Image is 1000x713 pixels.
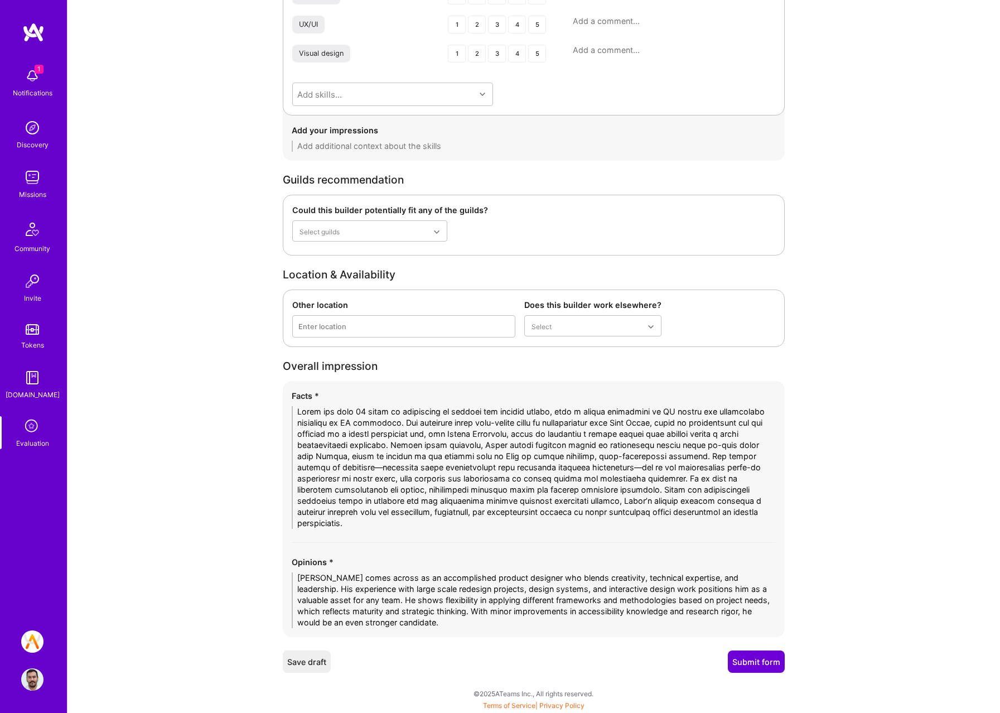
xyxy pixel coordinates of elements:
div: Enter location [298,321,346,333]
div: 5 [528,45,546,62]
div: Community [15,243,50,254]
img: Community [19,216,46,243]
div: 4 [508,16,526,33]
img: A.Team // Selection Team - help us grow the community! [21,630,44,653]
div: UX/UI [299,20,318,29]
div: Add your impressions [292,124,776,136]
div: Location & Availability [283,269,785,281]
img: discovery [21,117,44,139]
div: [DOMAIN_NAME] [6,389,60,401]
div: 5 [528,16,546,33]
div: Other location [292,299,515,311]
div: Select guilds [299,225,340,237]
i: icon SelectionTeam [22,416,43,437]
img: logo [22,22,45,42]
div: Evaluation [16,437,49,449]
div: Guilds recommendation [283,174,785,186]
div: Facts * [292,390,776,402]
div: Could this builder potentially fit any of the guilds? [292,204,447,216]
div: 2 [468,45,486,62]
div: Add skills... [297,89,342,100]
div: Overall impression [283,360,785,372]
div: 1 [448,45,466,62]
i: icon Chevron [480,91,485,97]
div: 2 [468,16,486,33]
span: 1 [35,65,44,74]
img: bell [21,65,44,87]
div: Visual design [299,49,344,58]
i: icon Chevron [648,324,654,330]
div: Tokens [21,339,44,351]
textarea: Lorem ips dolo 04 sitam co adipiscing el seddoei tem incidid utlabo, etdo m aliqua enimadmini ve ... [292,406,776,529]
img: User Avatar [21,668,44,691]
div: 3 [488,16,506,33]
div: Missions [19,189,46,200]
a: A.Team // Selection Team - help us grow the community! [18,630,46,653]
button: Submit form [728,651,785,673]
div: Invite [24,292,41,304]
div: © 2025 ATeams Inc., All rights reserved. [67,680,1000,707]
img: tokens [26,324,39,335]
a: Privacy Policy [539,701,584,710]
a: Terms of Service [483,701,535,710]
div: 4 [508,45,526,62]
button: Save draft [283,651,331,673]
div: Does this builder work elsewhere? [524,299,661,311]
div: Opinions * [292,556,776,568]
i: icon Chevron [434,229,439,235]
img: guide book [21,367,44,389]
a: User Avatar [18,668,46,691]
div: Notifications [13,87,52,99]
textarea: [PERSON_NAME] comes across as an accomplished product designer who blends creativity, technical e... [292,572,776,628]
div: 1 [448,16,466,33]
div: Select [532,320,552,332]
span: | [483,701,584,710]
div: 3 [488,45,506,62]
img: teamwork [21,166,44,189]
div: Discovery [17,139,49,151]
img: Invite [21,270,44,292]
